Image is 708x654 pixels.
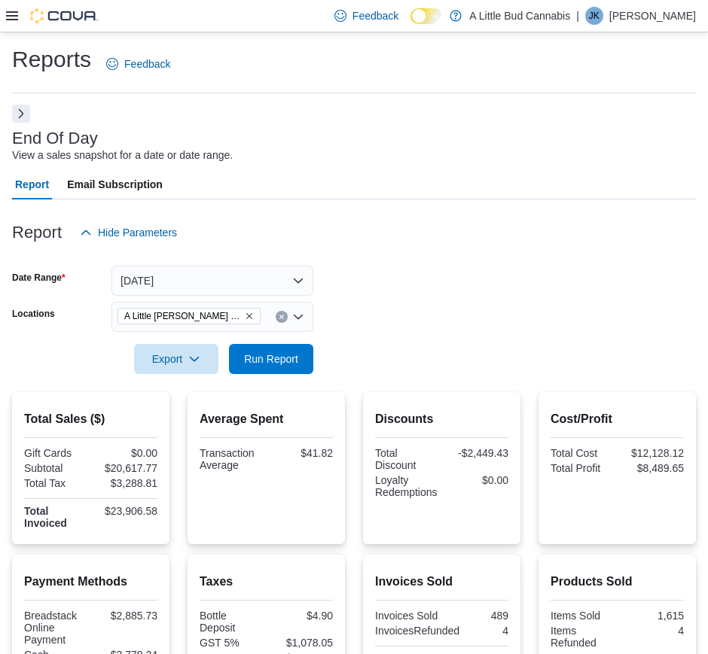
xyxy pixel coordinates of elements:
div: GST 5% [200,637,264,649]
button: Clear input [276,311,288,323]
div: $8,489.65 [621,462,685,474]
label: Date Range [12,272,66,284]
div: 4 [465,625,508,637]
h2: Taxes [200,573,333,591]
div: Breadstack Online Payment [24,610,88,646]
div: $12,128.12 [621,447,685,459]
h2: Invoices Sold [375,573,508,591]
div: Gift Cards [24,447,88,459]
span: Dark Mode [410,24,411,25]
div: View a sales snapshot for a date or date range. [12,148,233,163]
button: Open list of options [292,311,304,323]
p: [PERSON_NAME] [609,7,696,25]
p: | [576,7,579,25]
div: $1,078.05 [270,637,334,649]
div: Total Cost [551,447,615,459]
a: Feedback [328,1,404,31]
div: Invoices Sold [375,610,439,622]
div: $2,885.73 [94,610,158,622]
label: Locations [12,308,55,320]
div: Transaction Average [200,447,264,471]
div: 1,615 [621,610,685,622]
h2: Cost/Profit [551,410,684,428]
strong: Total Invoiced [24,505,67,529]
div: 489 [445,610,509,622]
div: Loyalty Redemptions [375,474,439,498]
span: Export [143,344,209,374]
h2: Discounts [375,410,508,428]
div: Items Sold [551,610,615,622]
a: Feedback [100,49,176,79]
span: Feedback [352,8,398,23]
img: Cova [30,8,98,23]
h1: Reports [12,44,91,75]
div: $23,906.58 [94,505,158,517]
button: Run Report [229,344,313,374]
h2: Products Sold [551,573,684,591]
span: Report [15,169,49,199]
button: Next [12,105,30,123]
button: Hide Parameters [74,217,183,248]
div: $41.82 [270,447,334,459]
span: JK [589,7,600,25]
div: -$2,449.43 [445,447,509,459]
span: Hide Parameters [98,225,177,240]
div: InvoicesRefunded [375,625,459,637]
span: Feedback [124,56,170,71]
div: Total Profit [551,462,615,474]
div: Items Refunded [551,625,615,649]
span: A Little [PERSON_NAME] Rock [124,309,242,324]
div: $20,617.77 [94,462,158,474]
span: Email Subscription [67,169,163,199]
div: $4.90 [270,610,334,622]
button: Remove A Little Bud White Rock from selection in this group [245,312,254,321]
span: A Little Bud White Rock [117,308,261,324]
input: Dark Mode [410,8,442,24]
button: [DATE] [111,266,313,296]
div: 4 [621,625,685,637]
h2: Payment Methods [24,573,157,591]
span: Run Report [244,351,298,367]
div: Total Tax [24,477,88,489]
div: $0.00 [94,447,158,459]
h3: End Of Day [12,129,98,148]
h2: Average Spent [200,410,333,428]
button: Export [134,344,218,374]
div: $3,288.81 [94,477,158,489]
div: Subtotal [24,462,88,474]
div: Total Discount [375,447,439,471]
div: $0.00 [445,474,509,486]
h3: Report [12,224,62,242]
p: A Little Bud Cannabis [469,7,570,25]
div: Bottle Deposit [200,610,264,634]
h2: Total Sales ($) [24,410,157,428]
div: Jake Kearns [585,7,603,25]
